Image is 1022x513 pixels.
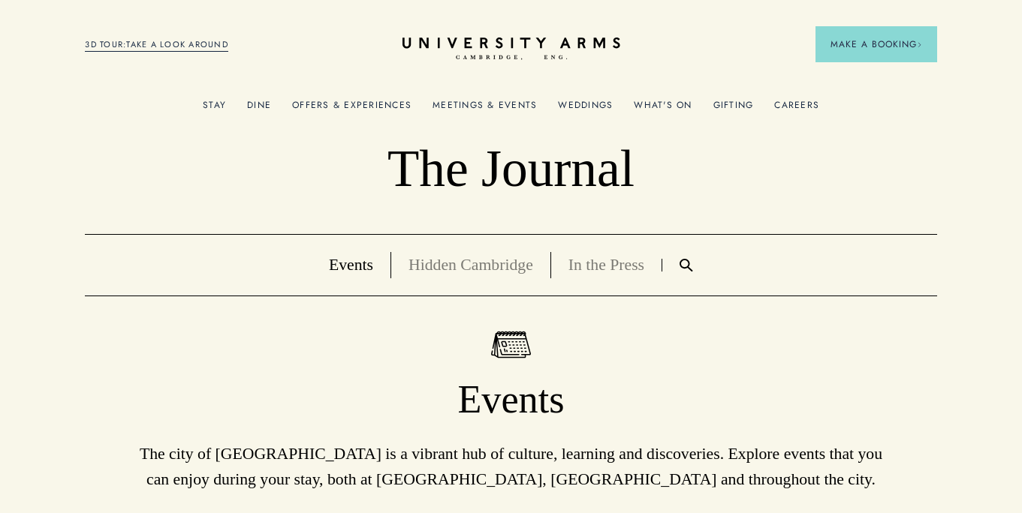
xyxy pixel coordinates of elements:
a: In the Press [568,256,644,274]
a: What's On [634,100,692,119]
a: Home [402,37,620,61]
a: Search [662,259,710,271]
a: Events [329,256,373,274]
span: Make a Booking [831,37,922,51]
img: Events [491,331,531,358]
a: Offers & Experiences [292,100,412,119]
a: Stay [203,100,226,119]
h1: Events [85,376,936,424]
a: Careers [774,100,819,119]
a: Meetings & Events [433,100,537,119]
img: Arrow icon [917,42,922,47]
button: Make a BookingArrow icon [815,26,937,62]
a: Weddings [558,100,613,119]
p: The city of [GEOGRAPHIC_DATA] is a vibrant hub of culture, learning and discoveries. Explore even... [136,441,887,493]
a: 3D TOUR:TAKE A LOOK AROUND [85,38,228,52]
a: Gifting [713,100,754,119]
img: Search [680,259,693,271]
p: The Journal [85,138,936,199]
a: Dine [247,100,271,119]
a: Hidden Cambridge [408,256,533,274]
